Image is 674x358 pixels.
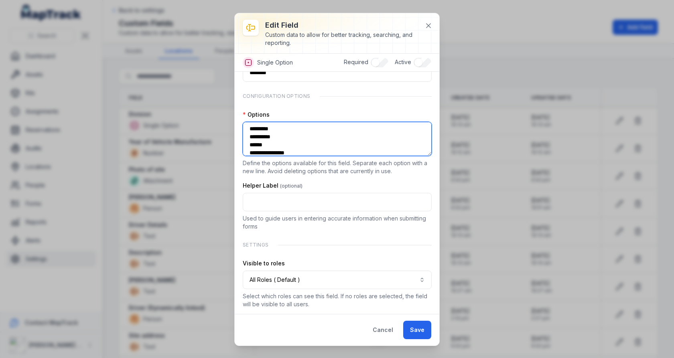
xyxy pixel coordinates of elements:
label: Visible to roles [243,259,285,267]
div: Custom data to allow for better tracking, searching, and reporting. [265,31,418,47]
h3: Edit field [265,20,418,31]
label: Helper Label [243,182,302,190]
span: Active [395,59,411,65]
input: :r1gs:-form-item-label [243,193,432,211]
div: Configuration Options [243,88,432,104]
textarea: :r1gr:-form-item-label [243,122,432,156]
button: Save [403,321,431,339]
button: Cancel [366,321,400,339]
label: Options [243,111,270,119]
p: Select which roles can see this field. If no roles are selected, the field will be visible to all... [243,292,432,308]
div: Settings [243,237,432,253]
span: Single Option [257,59,293,67]
p: Define the options available for this field. Separate each option with a new line. Avoid deleting... [243,159,432,175]
input: :r1gq:-form-item-label [243,63,432,82]
button: All Roles ( Default ) [243,271,432,289]
p: Used to guide users in entering accurate information when submitting forms [243,214,432,231]
span: Required [344,59,368,65]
